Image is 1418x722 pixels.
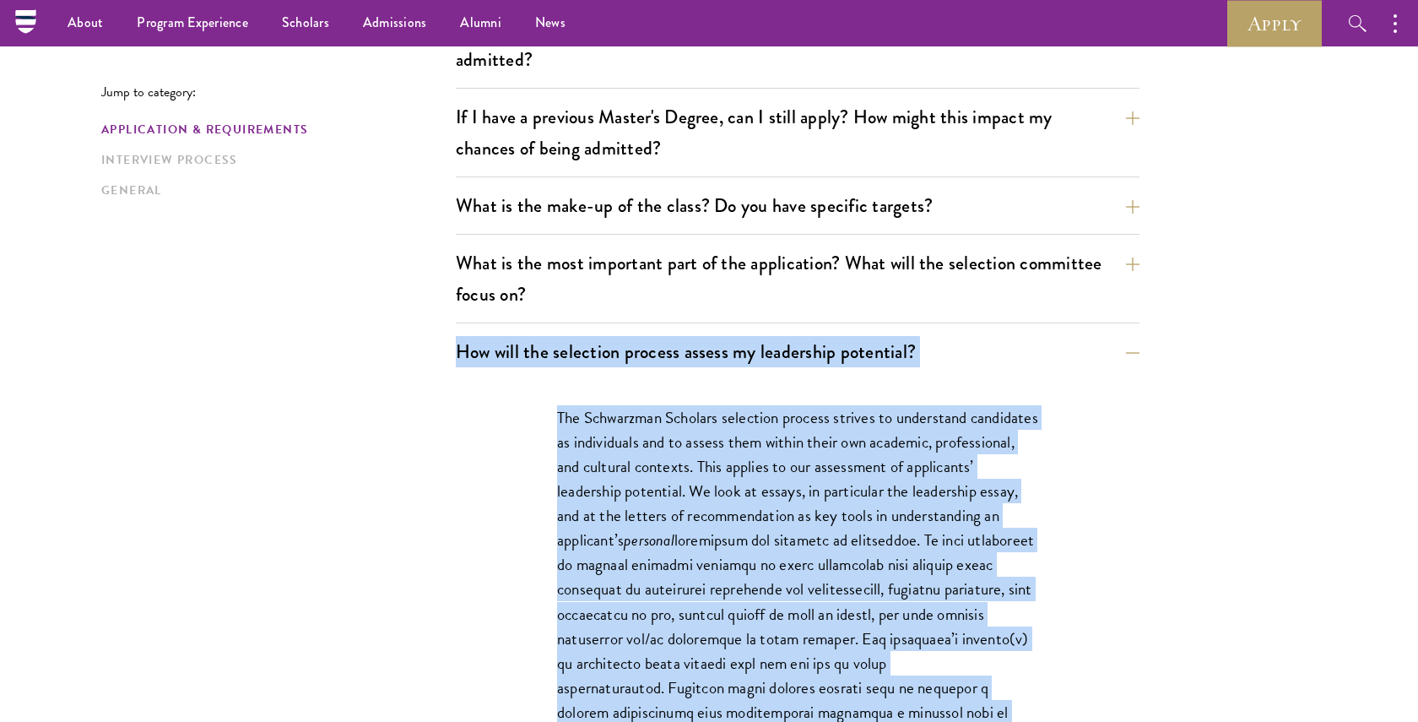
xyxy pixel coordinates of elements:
a: Application & Requirements [101,121,446,138]
a: General [101,182,446,199]
button: How will the selection process assess my leadership potential? [456,333,1139,371]
button: What is the make-up of the class? Do you have specific targets? [456,187,1139,225]
em: personal [624,528,674,552]
p: Jump to category: [101,84,456,100]
button: What is the most important part of the application? What will the selection committee focus on? [456,244,1139,313]
button: If I have a previous Master's Degree, can I still apply? How might this impact my chances of bein... [456,98,1139,167]
a: Interview Process [101,151,446,169]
